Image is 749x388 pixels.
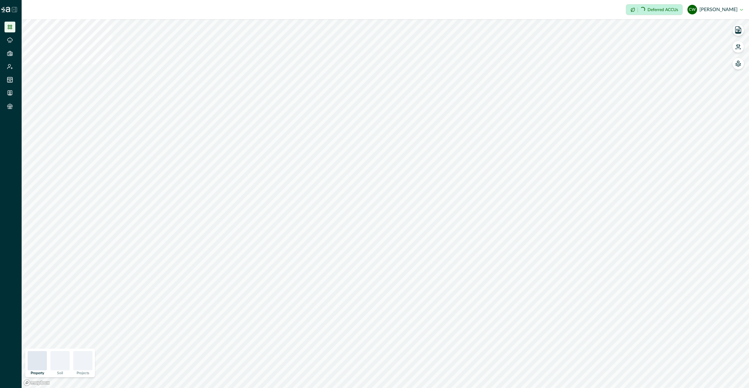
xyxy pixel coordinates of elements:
p: Property [31,371,44,375]
p: Projects [77,371,89,375]
p: Deferred ACCUs [647,8,678,12]
canvas: Map [22,19,749,388]
p: Soil [57,371,63,375]
button: cadel watson[PERSON_NAME] [687,2,743,17]
img: Logo [1,7,10,12]
a: Mapbox logo [23,379,50,386]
